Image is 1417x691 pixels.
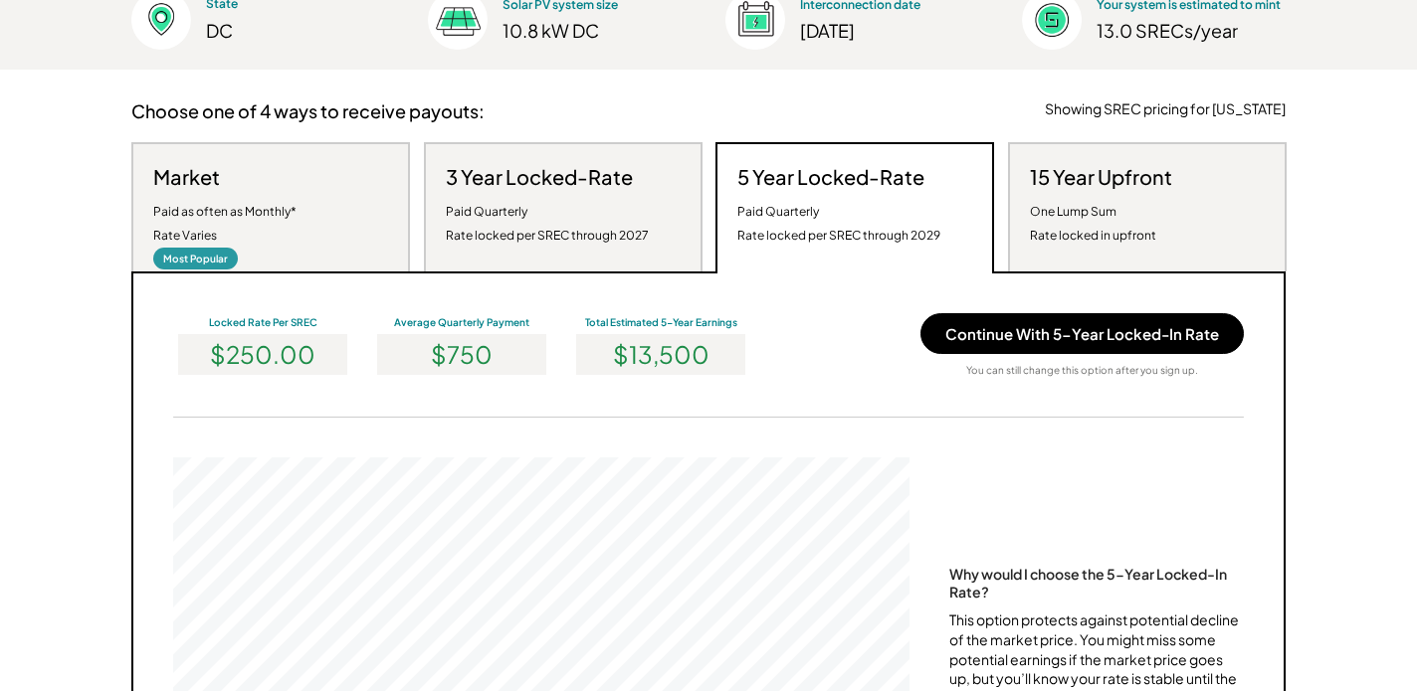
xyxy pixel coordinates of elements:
[153,164,220,190] h3: Market
[446,164,633,190] h3: 3 Year Locked-Rate
[737,200,940,248] div: Paid Quarterly Rate locked per SREC through 2029
[153,248,238,269] div: Most Popular
[377,334,546,375] div: $750
[131,99,485,122] h3: Choose one of 4 ways to receive payouts:
[737,164,924,190] h3: 5 Year Locked-Rate
[966,364,1198,377] div: You can still change this option after you sign up.
[1030,164,1172,190] h3: 15 Year Upfront
[1030,200,1156,248] div: One Lump Sum Rate locked in upfront
[178,334,347,375] div: $250.00
[949,565,1244,601] div: Why would I choose the 5-Year Locked-In Rate?
[1097,19,1286,42] div: 13.0 SRECs/year
[571,315,750,329] div: Total Estimated 5-Year Earnings
[576,334,745,375] div: $13,500
[1045,99,1286,119] div: Showing SREC pricing for [US_STATE]
[153,200,297,248] div: Paid as often as Monthly* Rate Varies
[503,19,677,42] div: 10.8 kW DC
[446,200,649,248] div: Paid Quarterly Rate locked per SREC through 2027
[173,315,352,329] div: Locked Rate Per SREC
[800,19,974,42] div: [DATE]
[920,313,1244,354] button: Continue With 5-Year Locked-In Rate
[372,315,551,329] div: Average Quarterly Payment
[206,18,380,43] div: DC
